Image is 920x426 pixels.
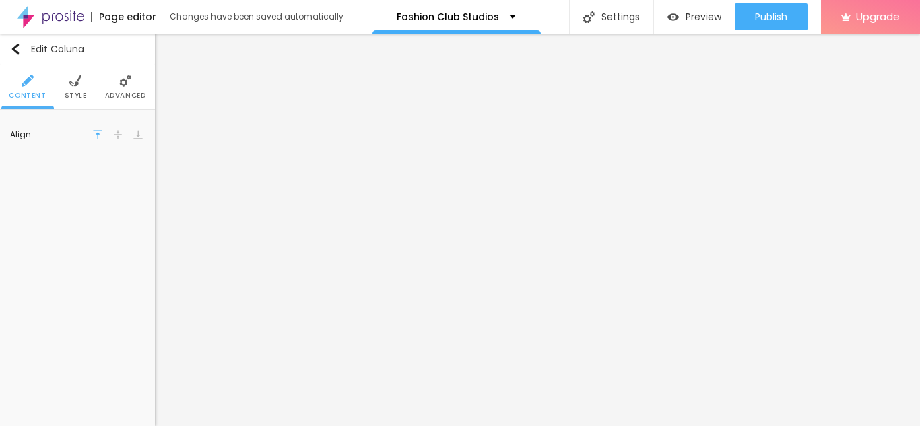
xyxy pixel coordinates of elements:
[93,130,102,139] img: move-up-1.svg
[113,130,123,139] img: shrink-vertical-1.svg
[686,11,721,22] span: Preview
[10,44,84,55] div: Edit Coluna
[133,130,143,139] img: move-down-1.svg
[170,13,343,21] div: Changes have been saved automatically
[65,92,87,99] span: Style
[667,11,679,23] img: view-1.svg
[9,92,46,99] span: Content
[155,34,920,426] iframe: Editor
[856,11,900,22] span: Upgrade
[105,92,146,99] span: Advanced
[22,75,34,87] img: Icone
[755,11,787,22] span: Publish
[10,44,21,55] img: Icone
[397,12,499,22] p: Fashion Club Studios
[654,3,735,30] button: Preview
[735,3,808,30] button: Publish
[69,75,81,87] img: Icone
[91,12,156,22] div: Page editor
[583,11,595,23] img: Icone
[10,131,91,139] div: Align
[119,75,131,87] img: Icone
